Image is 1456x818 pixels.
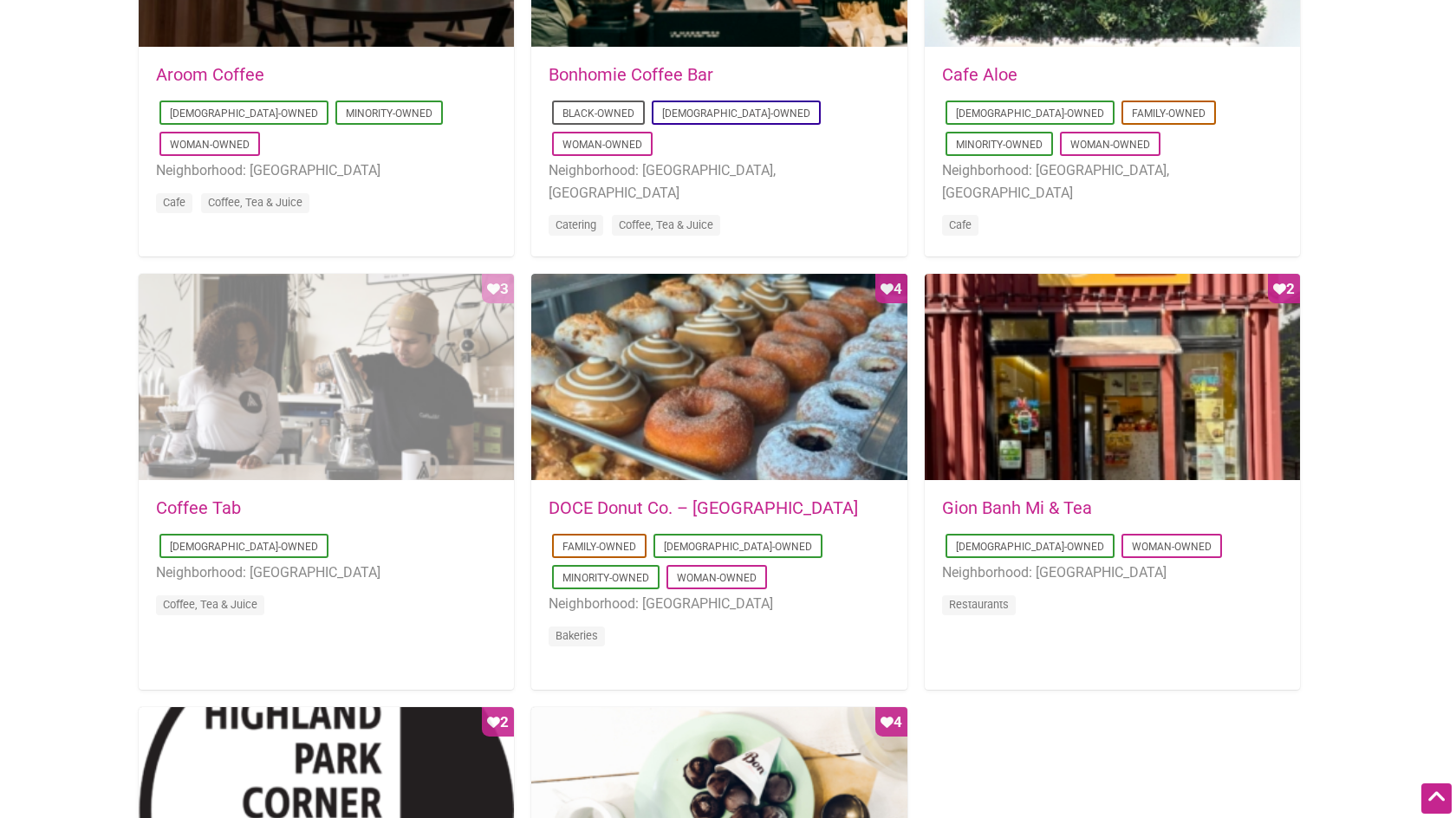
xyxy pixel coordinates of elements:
a: Cafe [163,196,185,209]
a: Catering [556,218,596,231]
li: Neighborhood: [GEOGRAPHIC_DATA] [156,562,497,584]
a: [DEMOGRAPHIC_DATA]-Owned [956,107,1104,120]
li: Neighborhood: [GEOGRAPHIC_DATA], [GEOGRAPHIC_DATA] [942,159,1283,204]
a: Minority-Owned [956,139,1043,151]
a: Black-Owned [562,107,634,120]
li: Neighborhood: [GEOGRAPHIC_DATA] [549,593,889,615]
a: Coffee Tab [156,497,241,518]
a: Family-Owned [1132,107,1206,120]
a: Woman-Owned [677,572,757,584]
a: Woman-Owned [562,139,642,151]
a: Minority-Owned [562,572,649,584]
a: Coffee, Tea & Juice [163,598,257,611]
a: [DEMOGRAPHIC_DATA]-Owned [170,541,318,553]
a: Coffee, Tea & Juice [208,196,302,209]
a: Woman-Owned [170,139,250,151]
a: Cafe [949,218,972,231]
a: Woman-Owned [1070,139,1150,151]
a: [DEMOGRAPHIC_DATA]-Owned [956,541,1104,553]
a: Coffee, Tea & Juice [619,218,713,231]
a: [DEMOGRAPHIC_DATA]-Owned [662,107,810,120]
a: Minority-Owned [346,107,432,120]
li: Neighborhood: [GEOGRAPHIC_DATA] [942,562,1283,584]
a: Woman-Owned [1132,541,1212,553]
div: Scroll Back to Top [1421,783,1452,814]
a: [DEMOGRAPHIC_DATA]-Owned [664,541,812,553]
a: [DEMOGRAPHIC_DATA]-Owned [170,107,318,120]
a: DOCE Donut Co. – [GEOGRAPHIC_DATA] [549,497,858,518]
a: Aroom Coffee [156,64,264,85]
li: Neighborhood: [GEOGRAPHIC_DATA] [156,159,497,182]
a: Restaurants [949,598,1009,611]
li: Neighborhood: [GEOGRAPHIC_DATA], [GEOGRAPHIC_DATA] [549,159,889,204]
a: Bonhomie Coffee Bar [549,64,713,85]
a: Family-Owned [562,541,636,553]
a: Cafe Aloe [942,64,1017,85]
a: Gion Banh Mi & Tea [942,497,1092,518]
a: Bakeries [556,629,598,642]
